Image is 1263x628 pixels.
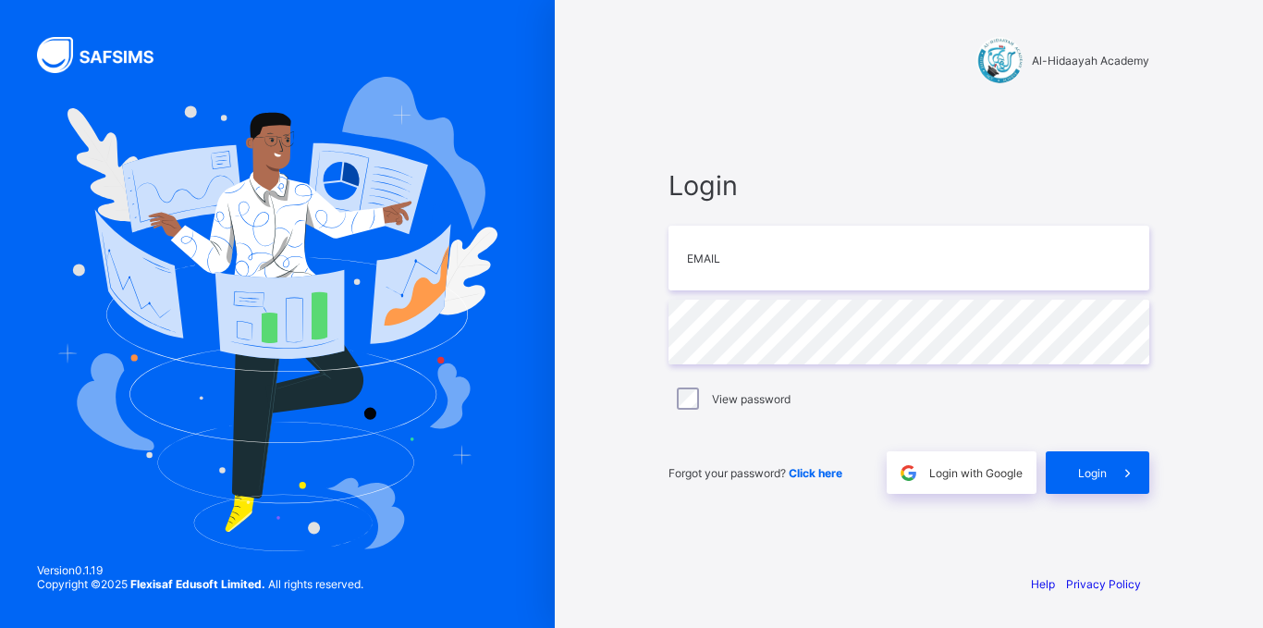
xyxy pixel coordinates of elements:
[1032,54,1149,68] span: Al-Hidaayah Academy
[1031,577,1055,591] a: Help
[929,466,1023,480] span: Login with Google
[1078,466,1107,480] span: Login
[789,466,842,480] a: Click here
[130,577,265,591] strong: Flexisaf Edusoft Limited.
[37,37,176,73] img: SAFSIMS Logo
[712,392,791,406] label: View password
[898,462,919,484] img: google.396cfc9801f0270233282035f929180a.svg
[37,577,363,591] span: Copyright © 2025 All rights reserved.
[37,563,363,577] span: Version 0.1.19
[668,466,842,480] span: Forgot your password?
[668,169,1149,202] span: Login
[1066,577,1141,591] a: Privacy Policy
[57,77,497,550] img: Hero Image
